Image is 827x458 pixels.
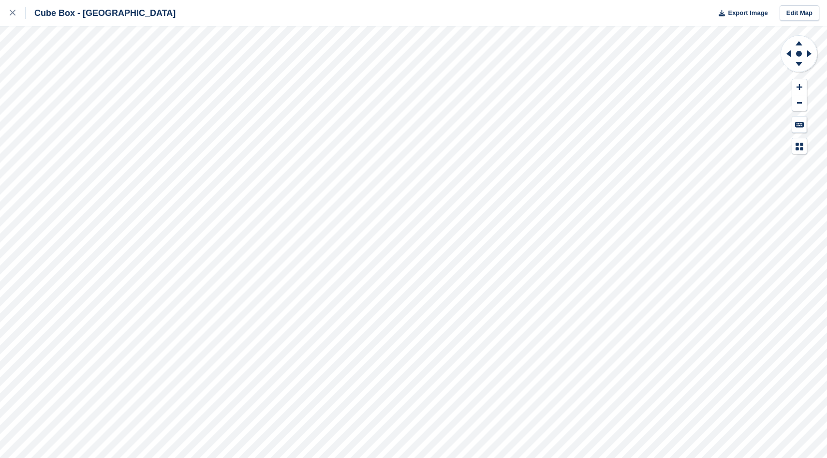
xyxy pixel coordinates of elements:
[792,95,807,111] button: Zoom Out
[792,79,807,95] button: Zoom In
[780,5,819,21] a: Edit Map
[792,138,807,154] button: Map Legend
[26,7,176,19] div: Cube Box - [GEOGRAPHIC_DATA]
[792,117,807,133] button: Keyboard Shortcuts
[728,8,768,18] span: Export Image
[713,5,768,21] button: Export Image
